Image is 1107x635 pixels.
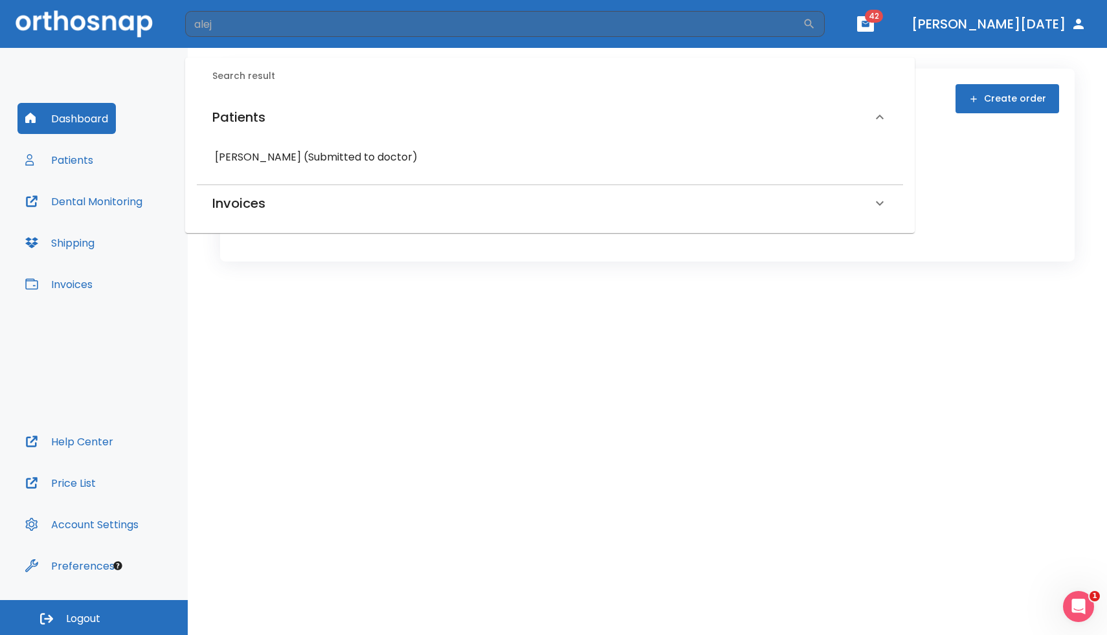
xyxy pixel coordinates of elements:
h6: Search result [212,69,903,84]
button: Patients [17,144,101,175]
button: [PERSON_NAME][DATE] [906,12,1091,36]
iframe: Intercom live chat [1063,591,1094,622]
button: Preferences [17,550,122,581]
button: Account Settings [17,509,146,540]
div: Tooltip anchor [112,560,124,572]
input: Search by Patient Name or Case # [185,11,803,37]
button: Help Center [17,426,121,457]
span: Logout [66,612,100,626]
button: Invoices [17,269,100,300]
h6: Invoices [212,193,265,214]
h6: [PERSON_NAME] (Submitted to doctor) [215,148,885,166]
div: Invoices [197,185,903,221]
button: Price List [17,467,104,498]
img: Orthosnap [16,10,153,37]
span: 42 [865,10,883,23]
button: Dental Monitoring [17,186,150,217]
h6: Patients [212,107,265,128]
button: Shipping [17,227,102,258]
span: 1 [1090,591,1100,601]
div: Patients [197,94,903,140]
button: Create order [956,84,1059,113]
button: Dashboard [17,103,116,134]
